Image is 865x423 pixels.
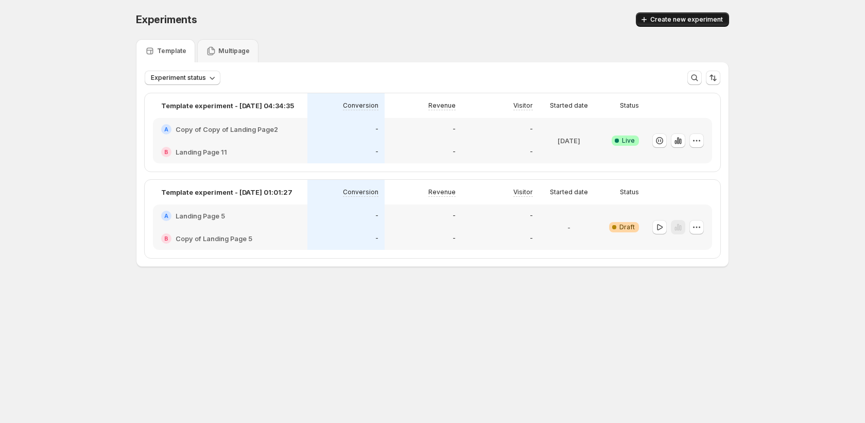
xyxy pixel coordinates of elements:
[530,212,533,220] p: -
[164,149,168,155] h2: B
[530,234,533,243] p: -
[530,148,533,156] p: -
[453,125,456,133] p: -
[157,47,186,55] p: Template
[453,212,456,220] p: -
[375,212,378,220] p: -
[164,213,168,219] h2: A
[513,188,533,196] p: Visitor
[151,74,206,82] span: Experiment status
[636,12,729,27] button: Create new experiment
[375,148,378,156] p: -
[136,13,197,26] span: Experiments
[176,211,225,221] h2: Landing Page 5
[706,71,720,85] button: Sort the results
[375,125,378,133] p: -
[428,188,456,196] p: Revenue
[530,125,533,133] p: -
[164,235,168,242] h2: B
[343,188,378,196] p: Conversion
[161,187,292,197] p: Template experiment - [DATE] 01:01:27
[620,101,639,110] p: Status
[145,71,220,85] button: Experiment status
[550,101,588,110] p: Started date
[622,137,635,145] span: Live
[343,101,378,110] p: Conversion
[453,148,456,156] p: -
[567,222,570,232] p: -
[176,147,227,157] h2: Landing Page 11
[218,47,250,55] p: Multipage
[453,234,456,243] p: -
[176,124,278,134] h2: Copy of Copy of Landing Page2
[513,101,533,110] p: Visitor
[428,101,456,110] p: Revenue
[164,126,168,132] h2: A
[650,15,723,24] span: Create new experiment
[176,233,252,244] h2: Copy of Landing Page 5
[558,136,580,146] p: [DATE]
[619,223,635,231] span: Draft
[375,234,378,243] p: -
[161,100,294,111] p: Template experiment - [DATE] 04:34:35
[620,188,639,196] p: Status
[550,188,588,196] p: Started date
